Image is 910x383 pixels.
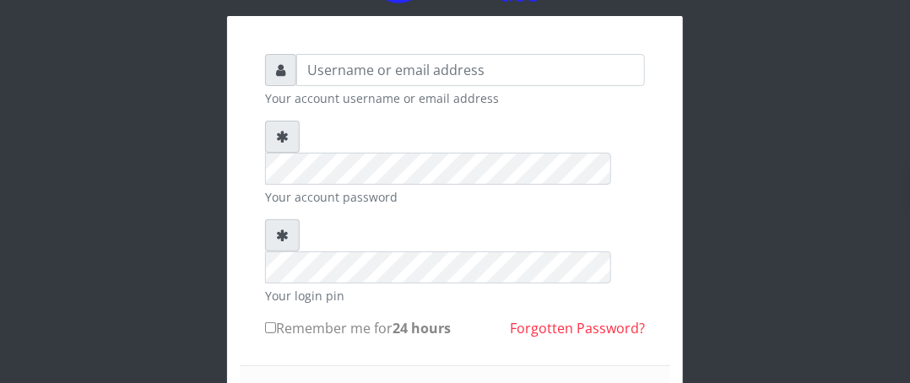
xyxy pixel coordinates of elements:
label: Remember me for [265,318,451,338]
input: Remember me for24 hours [265,322,276,333]
small: Your account username or email address [265,89,645,107]
a: Forgotten Password? [510,319,645,337]
input: Username or email address [296,54,645,86]
small: Your account password [265,188,645,206]
small: Your login pin [265,287,645,305]
b: 24 hours [393,319,451,337]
